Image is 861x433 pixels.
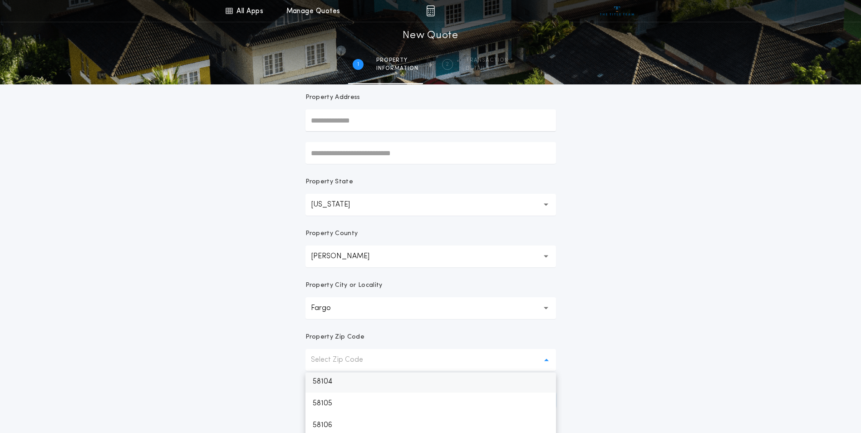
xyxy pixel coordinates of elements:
h2: 2 [446,61,449,68]
p: [US_STATE] [311,199,364,210]
img: vs-icon [600,6,634,15]
p: Select Zip Code [311,354,378,365]
h2: 1 [357,61,359,68]
p: [PERSON_NAME] [311,251,384,262]
button: Select Zip Code [305,349,556,371]
button: [PERSON_NAME] [305,246,556,267]
p: Property County [305,229,358,238]
span: details [466,65,509,72]
p: Property State [305,177,353,187]
img: img [426,5,435,16]
button: Fargo [305,297,556,319]
p: Property Zip Code [305,333,364,342]
p: 58104 [305,371,556,393]
span: Transaction [466,57,509,64]
p: Property City or Locality [305,281,383,290]
p: Property Address [305,93,556,102]
p: Fargo [311,303,345,314]
h1: New Quote [403,29,458,43]
button: [US_STATE] [305,194,556,216]
span: Property [376,57,418,64]
span: information [376,65,418,72]
p: 58105 [305,393,556,414]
